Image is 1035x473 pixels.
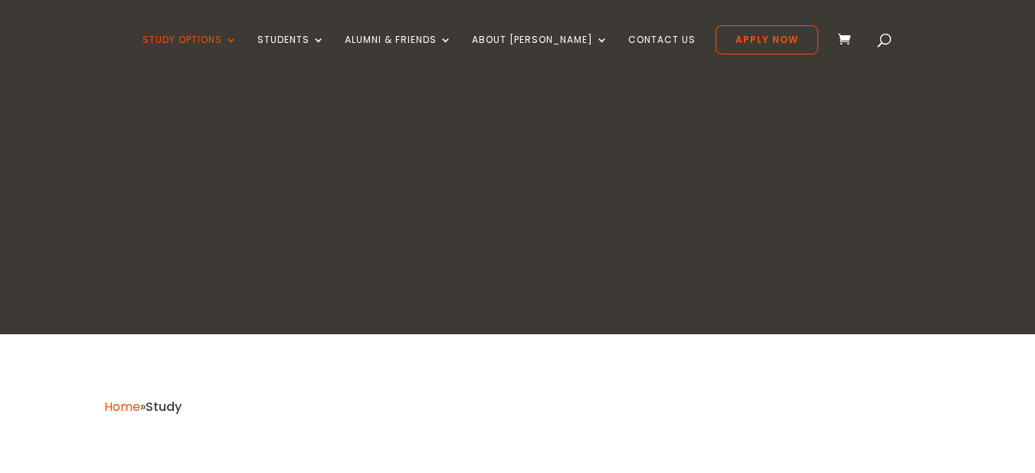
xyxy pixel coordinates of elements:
[345,34,452,71] a: Alumni & Friends
[257,34,325,71] a: Students
[146,398,182,416] span: Study
[716,25,818,54] a: Apply Now
[104,398,182,416] span: »
[472,34,608,71] a: About [PERSON_NAME]
[628,34,696,71] a: Contact Us
[104,398,140,416] a: Home
[142,34,237,71] a: Study Options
